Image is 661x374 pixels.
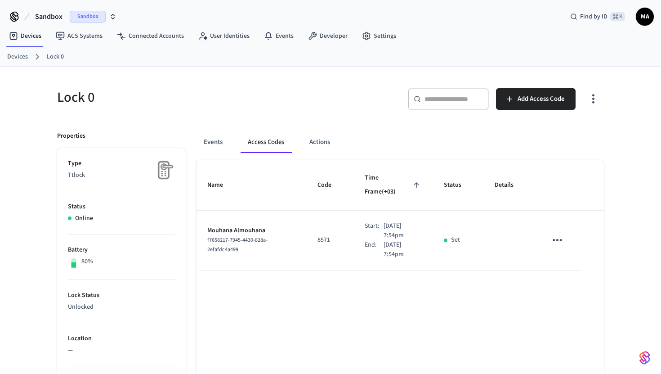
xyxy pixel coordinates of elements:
[384,240,422,259] p: [DATE] 7:54pm
[152,159,175,181] img: Placeholder Lock Image
[637,9,653,25] span: MA
[365,240,384,259] div: End:
[35,11,63,22] span: Sandbox
[301,28,355,44] a: Developer
[241,131,291,153] button: Access Codes
[81,257,93,266] p: 80%
[580,12,607,21] span: Find by ID
[2,28,49,44] a: Devices
[7,52,28,62] a: Devices
[68,202,175,212] p: Status
[496,88,576,110] button: Add Access Code
[49,28,110,44] a: ACS Systems
[68,159,175,168] p: Type
[68,291,175,300] p: Lock Status
[257,28,301,44] a: Events
[191,28,257,44] a: User Identities
[384,221,422,240] p: [DATE] 7:54pm
[518,93,565,105] span: Add Access Code
[57,88,325,107] h5: Lock 0
[68,346,175,355] p: —
[451,235,460,245] p: Set
[75,214,93,223] p: Online
[317,178,343,192] span: Code
[110,28,191,44] a: Connected Accounts
[197,131,604,153] div: ant example
[317,235,343,245] p: 8571
[207,226,296,235] p: Mouhana Almouhana
[68,334,175,343] p: Location
[444,178,473,192] span: Status
[365,221,384,240] div: Start:
[57,131,85,141] p: Properties
[563,9,632,25] div: Find by ID⌘ K
[68,302,175,312] p: Unlocked
[68,245,175,255] p: Battery
[197,160,604,270] table: sticky table
[70,11,106,23] span: Sandbox
[639,351,650,365] img: SeamLogoGradient.69752ec5.svg
[610,12,625,21] span: ⌘ K
[302,131,337,153] button: Actions
[207,178,235,192] span: Name
[68,171,175,180] p: Ttlock
[495,178,525,192] span: Details
[197,131,230,153] button: Events
[636,8,654,26] button: MA
[365,171,422,199] span: Time Frame(+03)
[207,236,268,253] span: f7658217-7945-4430-828a-2efafdc4a499
[355,28,403,44] a: Settings
[47,52,64,62] a: Lock 0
